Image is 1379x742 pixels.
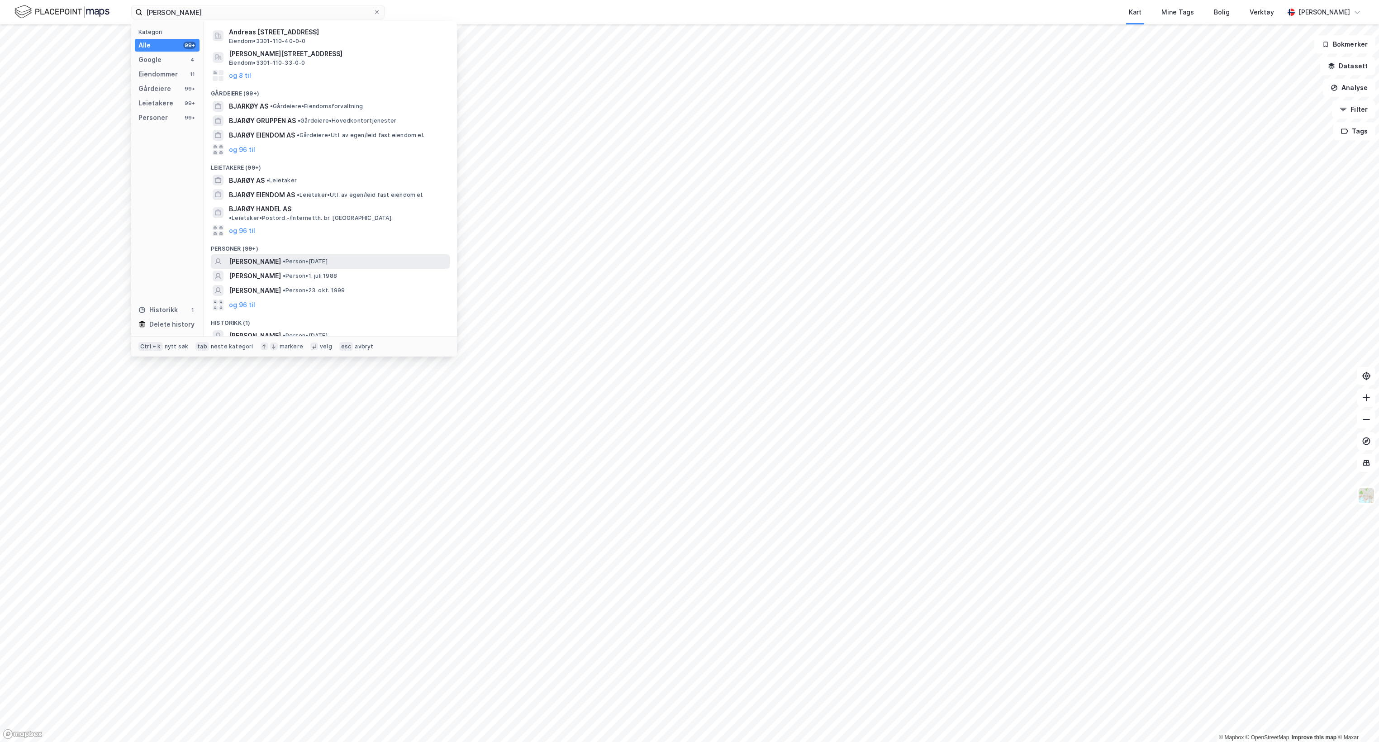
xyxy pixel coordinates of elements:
button: Tags [1333,122,1375,140]
div: Gårdeiere [138,83,171,94]
span: Person • 1. juli 1988 [283,272,337,280]
span: Person • [DATE] [283,258,328,265]
button: og 96 til [229,300,255,310]
div: Alle [138,40,151,51]
button: Bokmerker [1314,35,1375,53]
span: • [229,214,232,221]
div: [PERSON_NAME] [1298,7,1350,18]
div: nytt søk [165,343,189,350]
span: [PERSON_NAME] [229,271,281,281]
span: • [283,258,285,265]
span: BJARØY EIENDOM AS [229,190,295,200]
span: • [297,191,300,198]
span: Leietaker • Utl. av egen/leid fast eiendom el. [297,191,423,199]
span: Eiendom • 3301-110-33-0-0 [229,59,305,67]
div: markere [280,343,303,350]
div: Personer [138,112,168,123]
div: Mine Tags [1161,7,1194,18]
span: • [270,103,273,109]
button: og 96 til [229,225,255,236]
div: Ctrl + k [138,342,163,351]
span: Person • [DATE] [283,332,328,339]
div: Kart [1129,7,1141,18]
span: BJARØY GRUPPEN AS [229,115,296,126]
a: Mapbox [1219,734,1244,741]
div: Leietakere [138,98,173,109]
div: Leietakere (99+) [204,157,457,173]
div: 11 [189,71,196,78]
span: • [297,132,300,138]
button: og 96 til [229,144,255,155]
div: velg [320,343,332,350]
span: Gårdeiere • Eiendomsforvaltning [270,103,363,110]
button: og 8 til [229,70,251,81]
span: • [283,287,285,294]
span: Leietaker • Postord.-/Internetth. br. [GEOGRAPHIC_DATA]. [229,214,393,222]
span: [PERSON_NAME][STREET_ADDRESS] [229,48,446,59]
span: • [283,332,285,339]
button: Analyse [1323,79,1375,97]
div: 99+ [183,100,196,107]
span: [PERSON_NAME] [229,256,281,267]
div: Kategori [138,29,200,35]
span: [PERSON_NAME] [229,285,281,296]
div: Historikk (1) [204,312,457,328]
img: Z [1358,487,1375,504]
input: Søk på adresse, matrikkel, gårdeiere, leietakere eller personer [143,5,373,19]
div: Bolig [1214,7,1230,18]
span: BJARØY AS [229,175,265,186]
button: Datasett [1320,57,1375,75]
span: • [283,272,285,279]
div: 99+ [183,85,196,92]
div: tab [195,342,209,351]
div: Eiendommer [138,69,178,80]
div: Google [138,54,162,65]
span: Gårdeiere • Utl. av egen/leid fast eiendom el. [297,132,424,139]
div: 99+ [183,114,196,121]
div: 4 [189,56,196,63]
div: avbryt [355,343,373,350]
img: logo.f888ab2527a4732fd821a326f86c7f29.svg [14,4,109,20]
div: 1 [189,306,196,314]
span: Person • 23. okt. 1999 [283,287,345,294]
span: • [266,177,269,184]
button: Filter [1332,100,1375,119]
span: BJARKØY AS [229,101,268,112]
span: BJARØY EIENDOM AS [229,130,295,141]
div: Delete history [149,319,195,330]
span: [PERSON_NAME] [229,330,281,341]
span: • [298,117,300,124]
div: esc [339,342,353,351]
div: Gårdeiere (99+) [204,83,457,99]
div: Kontrollprogram for chat [1334,699,1379,742]
span: Andreas [STREET_ADDRESS] [229,27,446,38]
span: Gårdeiere • Hovedkontortjenester [298,117,396,124]
span: Leietaker [266,177,297,184]
a: Improve this map [1292,734,1336,741]
iframe: Chat Widget [1334,699,1379,742]
div: Personer (99+) [204,238,457,254]
div: Verktøy [1250,7,1274,18]
div: 99+ [183,42,196,49]
div: Historikk [138,304,178,315]
span: BJARØY HANDEL AS [229,204,291,214]
span: Eiendom • 3301-110-40-0-0 [229,38,306,45]
div: neste kategori [211,343,253,350]
a: OpenStreetMap [1246,734,1289,741]
a: Mapbox homepage [3,729,43,739]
